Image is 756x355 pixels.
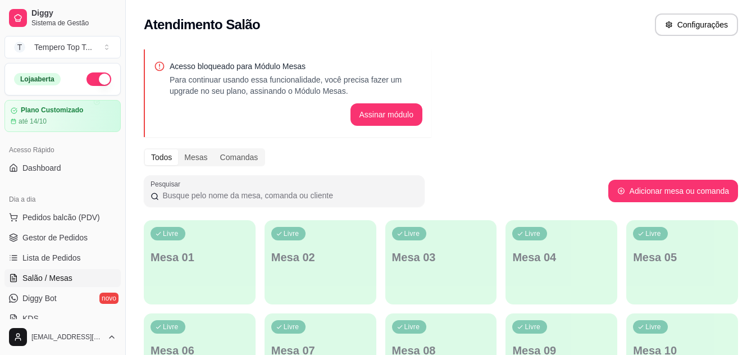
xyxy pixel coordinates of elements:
span: Salão / Mesas [22,272,72,284]
a: KDS [4,310,121,327]
p: Livre [284,322,299,331]
div: Tempero Top T ... [34,42,92,53]
p: Livre [163,229,179,238]
span: Diggy [31,8,116,19]
span: Sistema de Gestão [31,19,116,28]
button: LivreMesa 05 [626,220,738,304]
button: Assinar módulo [350,103,423,126]
p: Livre [284,229,299,238]
p: Mesa 05 [633,249,731,265]
button: LivreMesa 01 [144,220,256,304]
button: LivreMesa 02 [265,220,376,304]
button: Select a team [4,36,121,58]
a: Dashboard [4,159,121,177]
p: Mesa 02 [271,249,370,265]
div: Mesas [178,149,213,165]
button: LivreMesa 04 [505,220,617,304]
p: Livre [404,229,420,238]
p: Mesa 01 [151,249,249,265]
button: Adicionar mesa ou comanda [608,180,738,202]
p: Livre [645,229,661,238]
button: Pedidos balcão (PDV) [4,208,121,226]
p: Acesso bloqueado para Módulo Mesas [170,61,422,72]
a: Diggy Botnovo [4,289,121,307]
div: Dia a dia [4,190,121,208]
span: T [14,42,25,53]
p: Mesa 04 [512,249,611,265]
div: Todos [145,149,178,165]
span: Gestor de Pedidos [22,232,88,243]
div: Loja aberta [14,73,61,85]
input: Pesquisar [159,190,418,201]
span: [EMAIL_ADDRESS][DOMAIN_NAME] [31,333,103,342]
p: Para continuar usando essa funcionalidade, você precisa fazer um upgrade no seu plano, assinando ... [170,74,422,97]
p: Livre [404,322,420,331]
p: Livre [163,322,179,331]
a: Salão / Mesas [4,269,121,287]
button: Alterar Status [86,72,111,86]
span: Diggy Bot [22,293,57,304]
a: Gestor de Pedidos [4,229,121,247]
p: Livre [525,229,540,238]
button: Configurações [655,13,738,36]
div: Acesso Rápido [4,141,121,159]
span: KDS [22,313,39,324]
a: Lista de Pedidos [4,249,121,267]
h2: Atendimento Salão [144,16,260,34]
article: até 14/10 [19,117,47,126]
p: Livre [525,322,540,331]
span: Lista de Pedidos [22,252,81,263]
a: DiggySistema de Gestão [4,4,121,31]
button: [EMAIL_ADDRESS][DOMAIN_NAME] [4,324,121,351]
p: Livre [645,322,661,331]
span: Dashboard [22,162,61,174]
button: LivreMesa 03 [385,220,497,304]
label: Pesquisar [151,179,184,189]
span: Pedidos balcão (PDV) [22,212,100,223]
a: Plano Customizadoaté 14/10 [4,100,121,132]
div: Comandas [214,149,265,165]
article: Plano Customizado [21,106,83,115]
p: Mesa 03 [392,249,490,265]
